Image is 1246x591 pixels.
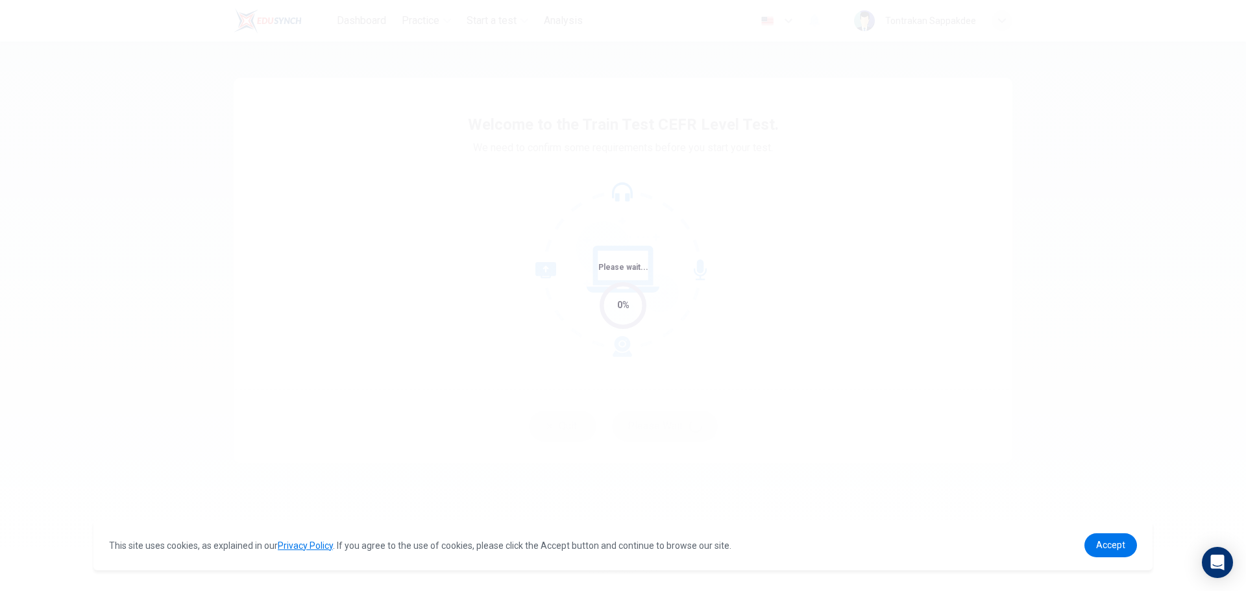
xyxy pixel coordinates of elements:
[617,298,629,313] div: 0%
[93,520,1153,570] div: cookieconsent
[598,263,648,272] span: Please wait...
[1084,533,1137,557] a: dismiss cookie message
[1202,547,1233,578] div: Open Intercom Messenger
[278,540,333,551] a: Privacy Policy
[1096,540,1125,550] span: Accept
[109,540,731,551] span: This site uses cookies, as explained in our . If you agree to the use of cookies, please click th...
